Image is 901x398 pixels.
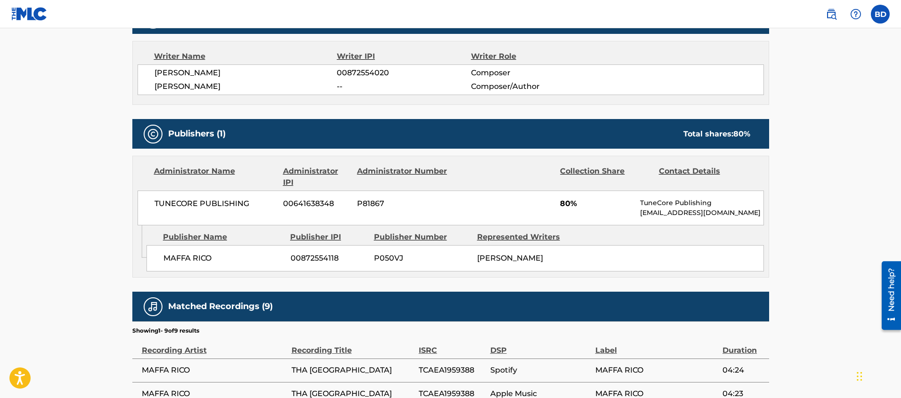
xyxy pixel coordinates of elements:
[337,67,471,79] span: 00872554020
[477,231,573,243] div: Represented Writers
[659,166,750,188] div: Contact Details
[640,198,763,208] p: TuneCore Publishing
[595,365,718,376] span: MAFFA RICO
[168,301,273,312] h5: Matched Recordings (9)
[560,198,633,209] span: 80%
[147,301,159,312] img: Matched Recordings
[154,81,337,92] span: [PERSON_NAME]
[291,253,367,264] span: 00872554118
[337,81,471,92] span: --
[374,253,470,264] span: P050VJ
[163,253,284,264] span: MAFFA RICO
[292,365,414,376] span: THA [GEOGRAPHIC_DATA]
[875,257,901,333] iframe: Resource Center
[163,231,283,243] div: Publisher Name
[722,365,764,376] span: 04:24
[142,335,287,356] div: Recording Artist
[283,198,350,209] span: 00641638348
[154,198,276,209] span: TUNECORE PUBLISHING
[490,365,591,376] span: Spotify
[292,335,414,356] div: Recording Title
[419,365,486,376] span: TCAEA1959388
[147,128,159,140] img: Publishers
[132,326,199,335] p: Showing 1 - 9 of 9 results
[154,166,276,188] div: Administrator Name
[337,51,471,62] div: Writer IPI
[722,335,764,356] div: Duration
[419,335,486,356] div: ISRC
[471,81,593,92] span: Composer/Author
[826,8,837,20] img: search
[854,353,901,398] iframe: Chat Widget
[471,67,593,79] span: Composer
[154,51,337,62] div: Writer Name
[871,5,890,24] div: User Menu
[477,254,543,263] span: [PERSON_NAME]
[733,129,750,138] span: 80 %
[683,128,750,140] div: Total shares:
[850,8,861,20] img: help
[640,208,763,218] p: [EMAIL_ADDRESS][DOMAIN_NAME]
[857,362,862,390] div: Drag
[154,67,337,79] span: [PERSON_NAME]
[560,166,651,188] div: Collection Share
[142,365,287,376] span: MAFFA RICO
[357,198,448,209] span: P81867
[357,166,448,188] div: Administrator Number
[168,128,226,139] h5: Publishers (1)
[822,5,841,24] a: Public Search
[846,5,865,24] div: Help
[471,51,593,62] div: Writer Role
[374,231,470,243] div: Publisher Number
[490,335,591,356] div: DSP
[11,7,48,21] img: MLC Logo
[283,166,350,188] div: Administrator IPI
[595,335,718,356] div: Label
[290,231,367,243] div: Publisher IPI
